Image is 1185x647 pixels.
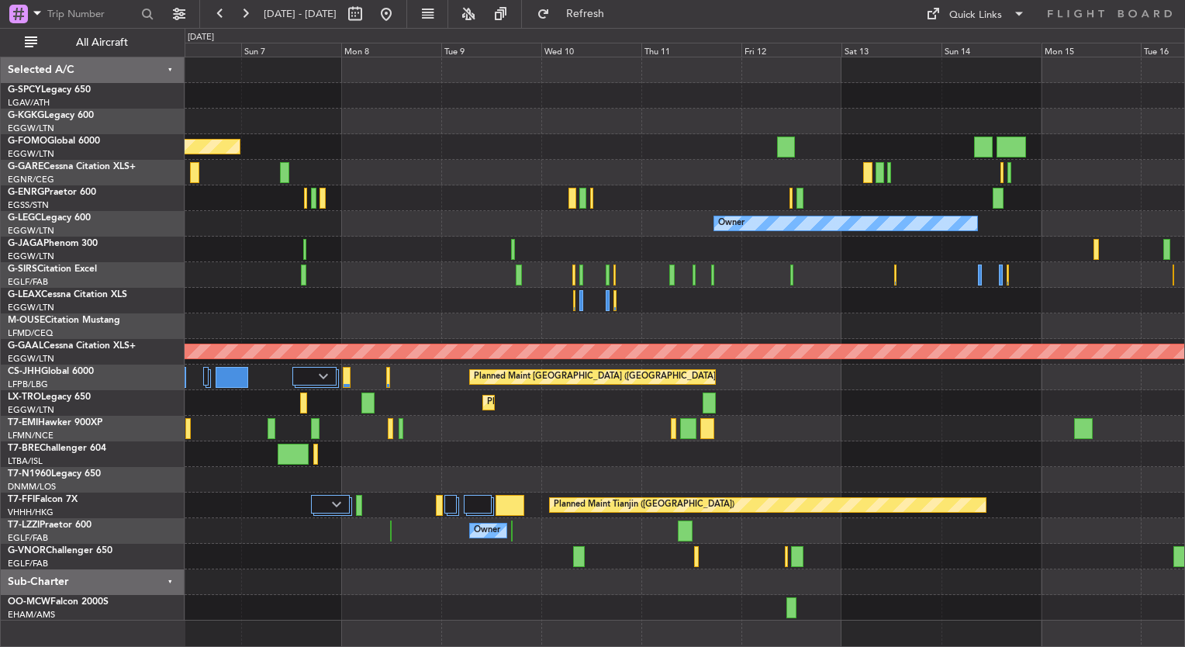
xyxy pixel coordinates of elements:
[8,495,35,504] span: T7-FFI
[241,43,341,57] div: Sun 7
[8,597,109,607] a: OO-MCWFalcon 2000S
[8,85,41,95] span: G-SPCY
[8,532,48,544] a: EGLF/FAB
[554,493,734,517] div: Planned Maint Tianjin ([GEOGRAPHIC_DATA])
[8,418,102,427] a: T7-EMIHawker 900XP
[8,265,97,274] a: G-SIRSCitation Excel
[8,302,54,313] a: EGGW/LTN
[8,341,43,351] span: G-GAAL
[341,43,441,57] div: Mon 8
[8,507,54,518] a: VHHH/HKG
[8,495,78,504] a: T7-FFIFalcon 7X
[8,481,56,493] a: DNMM/LOS
[8,85,91,95] a: G-SPCYLegacy 650
[8,546,46,555] span: G-VNOR
[541,43,641,57] div: Wed 10
[8,188,96,197] a: G-ENRGPraetor 600
[8,97,50,109] a: LGAV/ATH
[8,162,43,171] span: G-GARE
[553,9,618,19] span: Refresh
[8,290,127,299] a: G-LEAXCessna Citation XLS
[8,174,54,185] a: EGNR/CEG
[8,597,50,607] span: OO-MCW
[718,212,745,235] div: Owner
[47,2,136,26] input: Trip Number
[8,418,38,427] span: T7-EMI
[8,546,112,555] a: G-VNORChallenger 650
[40,37,164,48] span: All Aircraft
[8,225,54,237] a: EGGW/LTN
[530,2,623,26] button: Refresh
[8,469,51,479] span: T7-N1960
[8,265,37,274] span: G-SIRS
[8,316,120,325] a: M-OUSECitation Mustang
[941,43,1042,57] div: Sun 14
[8,353,54,365] a: EGGW/LTN
[8,188,44,197] span: G-ENRG
[17,30,168,55] button: All Aircraft
[8,367,94,376] a: CS-JHHGlobal 6000
[8,251,54,262] a: EGGW/LTN
[8,148,54,160] a: EGGW/LTN
[8,276,48,288] a: EGLF/FAB
[841,43,941,57] div: Sat 13
[8,469,101,479] a: T7-N1960Legacy 650
[264,7,337,21] span: [DATE] - [DATE]
[8,290,41,299] span: G-LEAX
[8,162,136,171] a: G-GARECessna Citation XLS+
[8,558,48,569] a: EGLF/FAB
[8,444,40,453] span: T7-BRE
[8,239,43,248] span: G-JAGA
[8,111,44,120] span: G-KGKG
[188,31,214,44] div: [DATE]
[319,373,328,379] img: arrow-gray.svg
[8,213,41,223] span: G-LEGC
[918,2,1033,26] button: Quick Links
[8,137,47,146] span: G-FOMO
[474,365,718,389] div: Planned Maint [GEOGRAPHIC_DATA] ([GEOGRAPHIC_DATA])
[8,316,45,325] span: M-OUSE
[332,501,341,507] img: arrow-gray.svg
[141,43,241,57] div: Sat 6
[8,341,136,351] a: G-GAALCessna Citation XLS+
[741,43,841,57] div: Fri 12
[474,519,500,542] div: Owner
[949,8,1002,23] div: Quick Links
[8,367,41,376] span: CS-JHH
[8,404,54,416] a: EGGW/LTN
[1042,43,1142,57] div: Mon 15
[8,111,94,120] a: G-KGKGLegacy 600
[8,379,48,390] a: LFPB/LBG
[8,393,91,402] a: LX-TROLegacy 650
[8,239,98,248] a: G-JAGAPhenom 300
[8,521,40,530] span: T7-LZZI
[641,43,741,57] div: Thu 11
[8,444,106,453] a: T7-BREChallenger 604
[8,199,49,211] a: EGSS/STN
[8,137,100,146] a: G-FOMOGlobal 6000
[8,430,54,441] a: LFMN/NCE
[8,123,54,134] a: EGGW/LTN
[8,521,92,530] a: T7-LZZIPraetor 600
[487,391,589,414] div: Planned Maint Dusseldorf
[8,393,41,402] span: LX-TRO
[8,327,53,339] a: LFMD/CEQ
[8,609,55,621] a: EHAM/AMS
[8,455,43,467] a: LTBA/ISL
[441,43,541,57] div: Tue 9
[8,213,91,223] a: G-LEGCLegacy 600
